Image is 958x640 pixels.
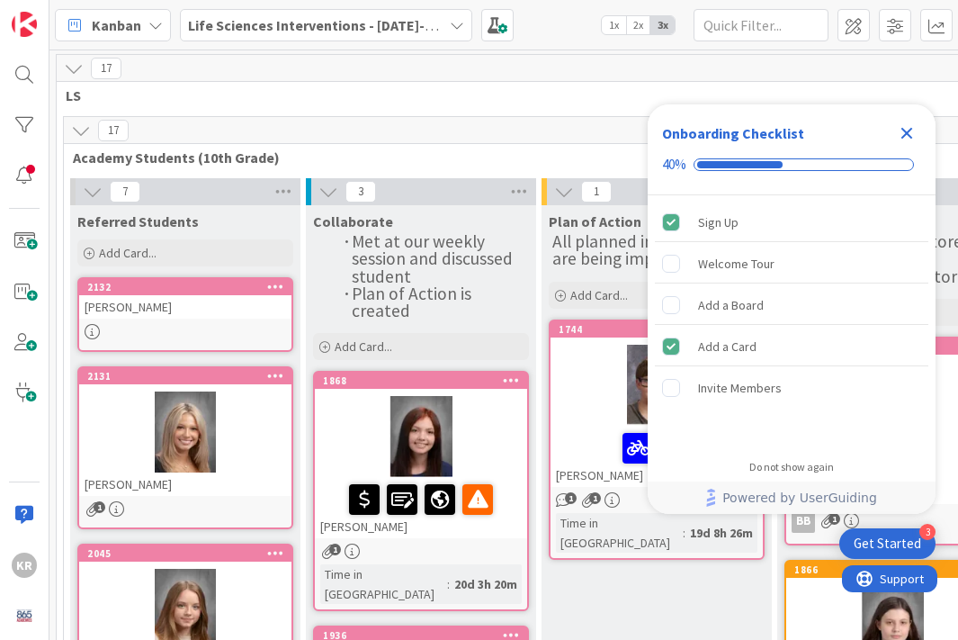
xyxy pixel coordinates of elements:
[662,157,686,173] div: 40%
[450,574,522,594] div: 20d 3h 20m
[551,321,763,487] div: 1744[PERSON_NAME]
[549,212,641,230] span: Plan of Action
[626,16,650,34] span: 2x
[447,574,450,594] span: :
[698,253,774,275] div: Welcome Tour
[581,181,612,203] span: 1
[685,523,757,543] div: 19d 8h 26m
[655,244,928,284] div: Welcome Tour is incomplete.
[565,492,577,504] span: 1
[79,473,291,496] div: [PERSON_NAME]
[722,487,877,509] span: Powered by UserGuiding
[12,603,37,628] img: avatar
[698,212,739,233] div: Sign Up
[662,157,921,173] div: Checklist progress: 40%
[315,373,527,389] div: 1868
[98,120,129,141] span: 17
[828,513,840,525] span: 1
[345,181,376,203] span: 3
[87,281,291,293] div: 2132
[94,501,105,513] span: 1
[657,482,927,514] a: Powered by UserGuiding
[335,338,392,355] span: Add Card...
[79,279,291,295] div: 2132
[650,16,675,34] span: 3x
[329,544,341,555] span: 1
[655,285,928,325] div: Add a Board is incomplete.
[313,371,529,611] a: 1868[PERSON_NAME]Time in [GEOGRAPHIC_DATA]:20d 3h 20m
[655,368,928,408] div: Invite Members is incomplete.
[694,9,828,41] input: Quick Filter...
[313,212,393,230] span: Collaborate
[87,547,291,560] div: 2045
[92,14,141,36] span: Kanban
[648,104,936,514] div: Checklist Container
[99,245,157,261] span: Add Card...
[352,230,516,287] span: Met at our weekly session and discussed student
[87,370,291,383] div: 2131
[79,295,291,319] div: [PERSON_NAME]
[698,336,757,357] div: Add a Card
[655,327,928,366] div: Add a Card is complete.
[79,368,291,384] div: 2131
[648,482,936,514] div: Footer
[551,321,763,338] div: 1744
[792,509,815,533] div: BB
[551,426,763,487] div: [PERSON_NAME]
[919,524,936,540] div: 3
[188,16,467,34] b: Life Sciences Interventions - [DATE]-[DATE]
[91,58,121,79] span: 17
[77,277,293,352] a: 2132[PERSON_NAME]
[549,320,765,560] a: 1744[PERSON_NAME]Time in [GEOGRAPHIC_DATA]:19d 8h 26m
[77,212,199,230] span: Referred Students
[839,528,936,559] div: Open Get Started checklist, remaining modules: 3
[589,492,601,504] span: 1
[749,460,834,474] div: Do not show again
[12,12,37,37] img: Visit kanbanzone.com
[683,523,685,543] span: :
[854,535,921,553] div: Get Started
[79,279,291,319] div: 2132[PERSON_NAME]
[602,16,626,34] span: 1x
[77,366,293,529] a: 2131[PERSON_NAME]
[556,513,683,553] div: Time in [GEOGRAPHIC_DATA]
[698,294,764,316] div: Add a Board
[655,203,928,242] div: Sign Up is complete.
[315,477,527,538] div: [PERSON_NAME]
[12,553,37,578] div: KR
[110,181,140,203] span: 7
[552,230,745,269] span: All planned interventions are being implemented
[648,195,936,448] div: Checklist items
[320,564,447,604] div: Time in [GEOGRAPHIC_DATA]
[323,374,527,387] div: 1868
[315,373,527,538] div: 1868[PERSON_NAME]
[352,283,475,321] span: Plan of Action is created
[570,287,628,303] span: Add Card...
[79,368,291,496] div: 2131[PERSON_NAME]
[79,545,291,562] div: 2045
[662,122,804,144] div: Onboarding Checklist
[38,3,82,24] span: Support
[559,323,763,336] div: 1744
[892,119,921,148] div: Close Checklist
[698,377,782,399] div: Invite Members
